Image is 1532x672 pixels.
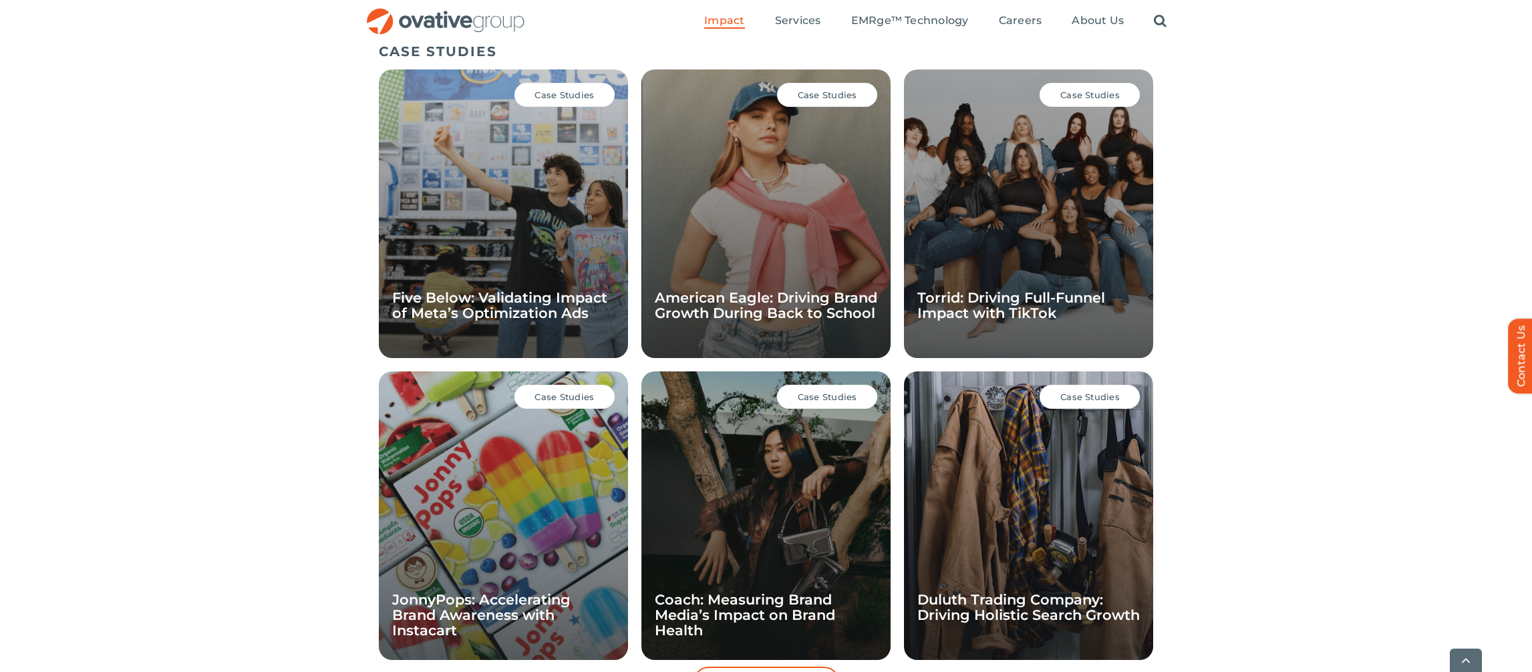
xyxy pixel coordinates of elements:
span: Services [775,14,821,27]
a: Services [775,14,821,29]
h5: CASE STUDIES [379,43,1154,59]
a: JonnyPops: Accelerating Brand Awareness with Instacart [392,591,571,639]
a: Careers [999,14,1042,29]
span: Careers [999,14,1042,27]
a: OG_Full_horizontal_RGB [365,7,526,19]
a: Search [1154,14,1167,29]
a: Duluth Trading Company: Driving Holistic Search Growth [917,591,1140,623]
a: Five Below: Validating Impact of Meta’s Optimization Ads [392,289,607,321]
span: About Us [1072,14,1124,27]
a: Coach: Measuring Brand Media’s Impact on Brand Health [655,591,835,639]
a: Impact [704,14,744,29]
span: Impact [704,14,744,27]
a: About Us [1072,14,1124,29]
a: Torrid: Driving Full-Funnel Impact with TikTok [917,289,1105,321]
a: American Eagle: Driving Brand Growth During Back to School [655,289,877,321]
span: EMRge™ Technology [851,14,969,27]
a: EMRge™ Technology [851,14,969,29]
